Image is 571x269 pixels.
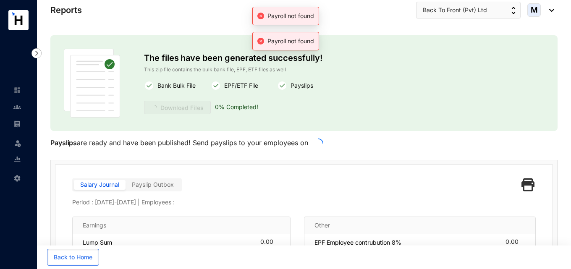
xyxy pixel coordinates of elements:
[267,12,314,19] span: Payroll not found
[13,175,21,182] img: settings-unselected.1febfda315e6e19643a1.svg
[47,249,99,266] button: Back to Home
[311,137,325,151] span: loading
[154,81,196,91] p: Bank Bulk File
[144,65,464,74] p: This zip file contains the bulk bank file, EPF, ETF files as well
[423,5,487,15] span: Back To Front (Pvt) Ltd
[80,181,119,188] span: Salary Journal
[13,155,21,163] img: report-unselected.e6a6b4230fc7da01f883.svg
[257,38,264,44] span: close-circle
[54,253,92,261] span: Back to Home
[7,151,27,167] li: Reports
[31,48,42,58] img: nav-icon-right.af6afadce00d159da59955279c43614e.svg
[50,4,82,16] p: Reports
[277,81,287,91] img: white-round-correct.82fe2cc7c780f4a5f5076f0407303cee.svg
[13,86,21,94] img: home-unselected.a29eae3204392db15eaf.svg
[531,6,538,14] span: M
[545,9,554,12] img: dropdown-black.8e83cc76930a90b1a4fdb6d089b7bf3a.svg
[72,198,536,206] p: Period : [DATE] - [DATE] | Employees :
[211,101,258,114] p: 0 % Completed!
[64,49,120,118] img: publish-paper.61dc310b45d86ac63453e08fbc6f32f2.svg
[13,120,21,128] img: payroll-unselected.b590312f920e76f0c668.svg
[314,238,401,247] p: EPF Employee contrubution 8%
[144,101,211,114] a: Download Files
[13,103,21,111] img: people-unselected.118708e94b43a90eceab.svg
[13,139,22,147] img: leave-unselected.2934df6273408c3f84d9.svg
[7,82,27,99] li: Home
[257,13,264,19] span: close-circle
[7,99,27,115] li: Contacts
[83,221,106,230] p: Earnings
[144,81,154,91] img: white-round-correct.82fe2cc7c780f4a5f5076f0407303cee.svg
[506,238,525,247] div: 0.00
[50,138,77,148] p: Payslips
[267,37,314,44] span: Payroll not found
[144,49,464,65] p: The files have been generated successfully!
[511,7,516,14] img: up-down-arrow.74152d26bf9780fbf563ca9c90304185.svg
[287,81,313,91] p: Payslips
[211,81,221,91] img: white-round-correct.82fe2cc7c780f4a5f5076f0407303cee.svg
[83,238,112,247] p: Lump Sum
[260,238,280,247] div: 0.00
[7,115,27,132] li: Payroll
[221,81,258,91] p: EPF/ETF File
[521,178,534,191] img: black-printer.ae25802fba4fa849f9fa1ebd19a7ed0d.svg
[132,181,174,188] span: Payslip Outbox
[314,221,330,230] p: Other
[416,2,521,18] button: Back To Front (Pvt) Ltd
[50,138,308,148] p: are ready and have been published! Send payslips to your employees on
